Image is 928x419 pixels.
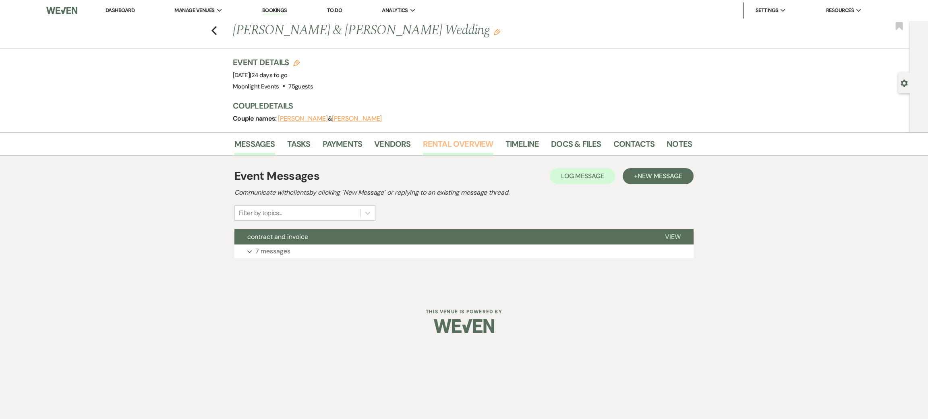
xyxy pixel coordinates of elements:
[288,82,313,90] span: 75 guests
[332,115,382,122] button: [PERSON_NAME]
[255,246,290,257] p: 7 messages
[423,138,493,155] a: Rental Overview
[374,138,410,155] a: Vendors
[233,82,279,90] span: Moonlight Events
[233,100,684,111] h3: Couple Details
[826,6,854,14] span: Resources
[494,28,500,35] button: Edit
[106,7,135,14] a: Dashboard
[234,188,694,197] h2: Communicate with clients by clicking "New Message" or replying to an existing message thread.
[901,79,908,86] button: Open lead details
[505,138,539,155] a: Timeline
[46,2,77,19] img: Weven Logo
[234,244,694,258] button: 7 messages
[262,7,287,14] a: Bookings
[550,168,615,184] button: Log Message
[251,71,288,79] span: 24 days to go
[239,208,282,218] div: Filter by topics...
[278,115,382,123] span: &
[250,71,287,79] span: |
[174,6,214,14] span: Manage Venues
[434,312,494,340] img: Weven Logo
[382,6,408,14] span: Analytics
[613,138,655,155] a: Contacts
[234,229,652,244] button: contract and invoice
[323,138,362,155] a: Payments
[561,172,604,180] span: Log Message
[234,168,319,185] h1: Event Messages
[233,21,594,40] h1: [PERSON_NAME] & [PERSON_NAME] Wedding
[233,114,278,123] span: Couple names:
[667,138,692,155] a: Notes
[278,115,328,122] button: [PERSON_NAME]
[287,138,311,155] a: Tasks
[233,71,287,79] span: [DATE]
[327,7,342,14] a: To Do
[665,232,681,241] span: View
[623,168,694,184] button: +New Message
[756,6,779,14] span: Settings
[638,172,682,180] span: New Message
[234,138,275,155] a: Messages
[233,57,313,68] h3: Event Details
[652,229,694,244] button: View
[551,138,601,155] a: Docs & Files
[247,232,308,241] span: contract and invoice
